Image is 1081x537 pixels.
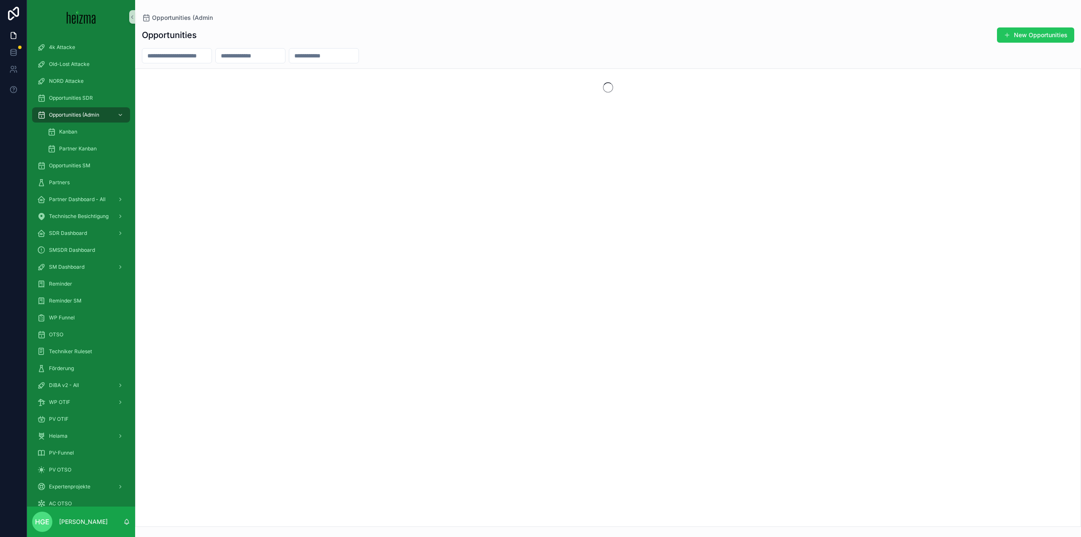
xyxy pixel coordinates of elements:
span: Technische Besichtigung [49,213,109,220]
button: New Opportunities [997,27,1074,43]
span: Opportunities SM [49,162,90,169]
span: WP OTIF [49,399,70,406]
a: PV OTIF [32,412,130,427]
a: Partner Dashboard - All [32,192,130,207]
a: OTSO [32,327,130,342]
a: Old-Lost Attacke [32,57,130,72]
a: Partners [32,175,130,190]
span: Expertenprojekte [49,483,90,490]
span: Reminder [49,281,72,287]
a: Techniker Ruleset [32,344,130,359]
span: NORD Attacke [49,78,84,85]
span: 4k Attacke [49,44,75,51]
span: OTSO [49,331,63,338]
span: SM Dashboard [49,264,84,270]
a: Partner Kanban [42,141,130,156]
span: Opportunities SDR [49,95,93,101]
a: SDR Dashboard [32,226,130,241]
a: Heiama [32,428,130,444]
span: PV OTIF [49,416,68,423]
img: App logo [67,10,96,24]
a: Opportunities (Admin [32,107,130,123]
a: NORD Attacke [32,74,130,89]
span: Opportunities (Admin [152,14,213,22]
span: Old-Lost Attacke [49,61,90,68]
span: Techniker Ruleset [49,348,92,355]
span: HGE [35,517,49,527]
a: PV-Funnel [32,445,130,461]
a: PV OTSO [32,462,130,477]
a: 4k Attacke [32,40,130,55]
a: Reminder [32,276,130,292]
a: WP OTIF [32,395,130,410]
span: Heiama [49,433,68,439]
span: Förderung [49,365,74,372]
a: SM Dashboard [32,259,130,275]
a: Kanban [42,124,130,139]
span: DiBA v2 - All [49,382,79,389]
a: Opportunities SM [32,158,130,173]
span: Opportunities (Admin [49,112,99,118]
a: Opportunities (Admin [142,14,213,22]
span: Partner Kanban [59,145,97,152]
a: SMSDR Dashboard [32,243,130,258]
h1: Opportunities [142,29,197,41]
a: DiBA v2 - All [32,378,130,393]
a: Förderung [32,361,130,376]
span: Reminder SM [49,297,81,304]
span: Partner Dashboard - All [49,196,106,203]
a: WP Funnel [32,310,130,325]
span: PV OTSO [49,466,71,473]
a: AC OTSO [32,496,130,511]
span: AC OTSO [49,500,72,507]
div: scrollable content [27,34,135,507]
p: [PERSON_NAME] [59,518,108,526]
span: SMSDR Dashboard [49,247,95,254]
a: Technische Besichtigung [32,209,130,224]
span: SDR Dashboard [49,230,87,237]
a: Reminder SM [32,293,130,308]
span: Kanban [59,128,77,135]
span: Partners [49,179,70,186]
a: Opportunities SDR [32,90,130,106]
span: PV-Funnel [49,450,74,456]
a: Expertenprojekte [32,479,130,494]
span: WP Funnel [49,314,75,321]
